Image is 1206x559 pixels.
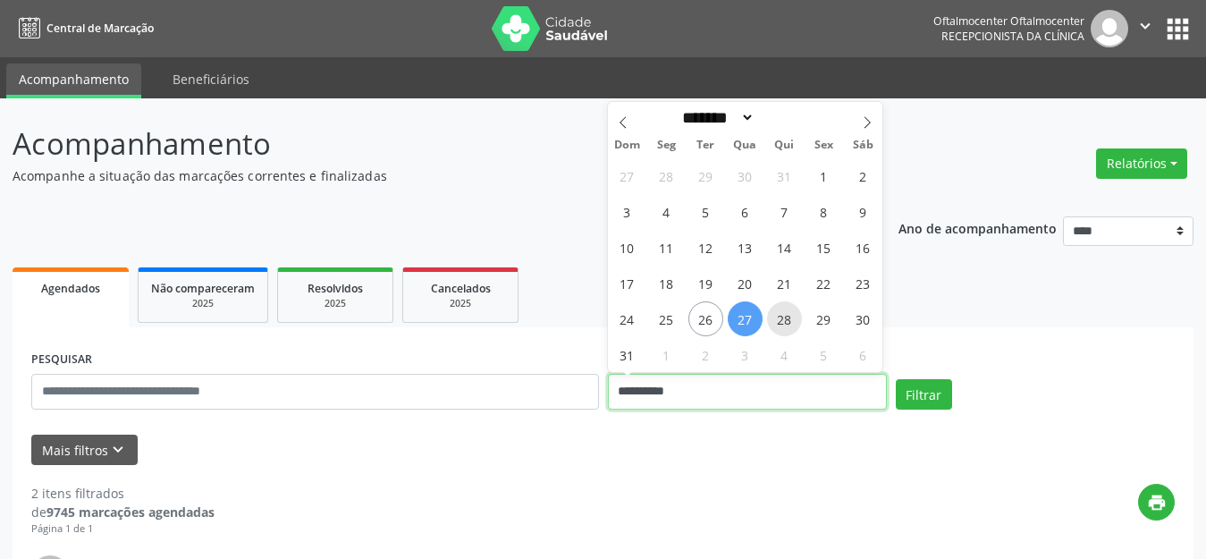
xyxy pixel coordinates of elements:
[846,194,881,229] span: Agosto 9, 2025
[160,64,262,95] a: Beneficiários
[846,337,881,372] span: Setembro 6, 2025
[46,504,215,521] strong: 9745 marcações agendadas
[610,301,645,336] span: Agosto 24, 2025
[6,64,141,98] a: Acompanhamento
[649,230,684,265] span: Agosto 11, 2025
[846,301,881,336] span: Agosto 30, 2025
[728,266,763,301] span: Agosto 20, 2025
[610,230,645,265] span: Agosto 10, 2025
[308,281,363,296] span: Resolvidos
[806,194,841,229] span: Agosto 8, 2025
[13,166,839,185] p: Acompanhe a situação das marcações correntes e finalizadas
[941,29,1084,44] span: Recepcionista da clínica
[649,337,684,372] span: Setembro 1, 2025
[31,521,215,537] div: Página 1 de 1
[649,158,684,193] span: Julho 28, 2025
[846,158,881,193] span: Agosto 2, 2025
[431,281,491,296] span: Cancelados
[291,297,380,310] div: 2025
[728,230,763,265] span: Agosto 13, 2025
[846,266,881,301] span: Agosto 23, 2025
[13,122,839,166] p: Acompanhamento
[416,297,505,310] div: 2025
[806,337,841,372] span: Setembro 5, 2025
[1162,13,1193,45] button: apps
[688,230,723,265] span: Agosto 12, 2025
[767,230,802,265] span: Agosto 14, 2025
[610,158,645,193] span: Julho 27, 2025
[686,140,725,151] span: Ter
[767,194,802,229] span: Agosto 7, 2025
[13,13,154,43] a: Central de Marcação
[1138,484,1175,521] button: print
[688,194,723,229] span: Agosto 5, 2025
[1147,493,1167,512] i: print
[767,301,802,336] span: Agosto 28, 2025
[806,266,841,301] span: Agosto 22, 2025
[46,21,154,36] span: Central de Marcação
[31,503,215,521] div: de
[31,346,92,374] label: PESQUISAR
[806,158,841,193] span: Agosto 1, 2025
[767,337,802,372] span: Setembro 4, 2025
[806,301,841,336] span: Agosto 29, 2025
[688,301,723,336] span: Agosto 26, 2025
[1096,148,1187,179] button: Relatórios
[646,140,686,151] span: Seg
[31,484,215,503] div: 2 itens filtrados
[610,194,645,229] span: Agosto 3, 2025
[649,194,684,229] span: Agosto 4, 2025
[767,266,802,301] span: Agosto 21, 2025
[688,266,723,301] span: Agosto 19, 2025
[764,140,804,151] span: Qui
[677,108,755,127] select: Month
[41,281,100,296] span: Agendados
[728,337,763,372] span: Setembro 3, 2025
[610,337,645,372] span: Agosto 31, 2025
[846,230,881,265] span: Agosto 16, 2025
[649,266,684,301] span: Agosto 18, 2025
[728,301,763,336] span: Agosto 27, 2025
[1135,16,1155,36] i: 
[898,216,1057,239] p: Ano de acompanhamento
[728,158,763,193] span: Julho 30, 2025
[151,297,255,310] div: 2025
[843,140,882,151] span: Sáb
[608,140,647,151] span: Dom
[610,266,645,301] span: Agosto 17, 2025
[755,108,814,127] input: Year
[1091,10,1128,47] img: img
[1128,10,1162,47] button: 
[896,379,952,410] button: Filtrar
[688,337,723,372] span: Setembro 2, 2025
[649,301,684,336] span: Agosto 25, 2025
[804,140,843,151] span: Sex
[767,158,802,193] span: Julho 31, 2025
[688,158,723,193] span: Julho 29, 2025
[725,140,764,151] span: Qua
[806,230,841,265] span: Agosto 15, 2025
[151,281,255,296] span: Não compareceram
[933,13,1084,29] div: Oftalmocenter Oftalmocenter
[31,435,138,466] button: Mais filtroskeyboard_arrow_down
[728,194,763,229] span: Agosto 6, 2025
[108,440,128,460] i: keyboard_arrow_down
